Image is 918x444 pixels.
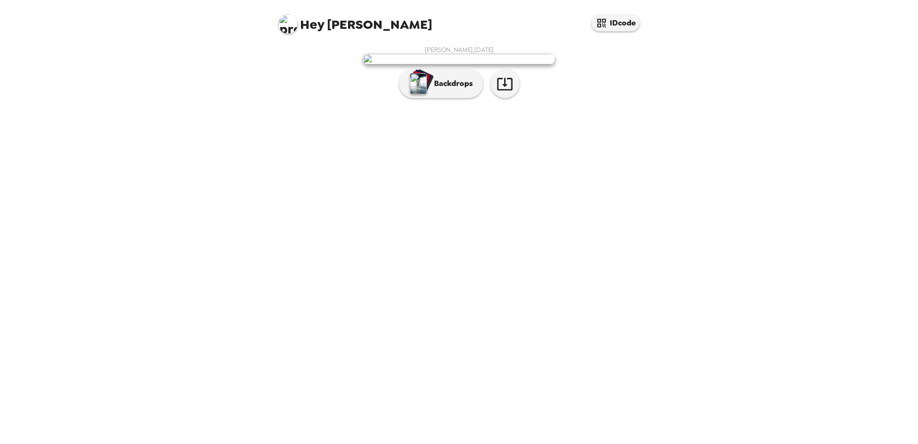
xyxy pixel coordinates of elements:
img: profile pic [278,14,298,34]
button: IDcode [592,14,640,31]
span: [PERSON_NAME] [278,10,432,31]
button: Backdrops [399,69,483,98]
img: user [363,54,555,64]
span: Hey [300,16,324,33]
span: [PERSON_NAME] , [DATE] [425,46,494,54]
p: Backdrops [429,78,473,89]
